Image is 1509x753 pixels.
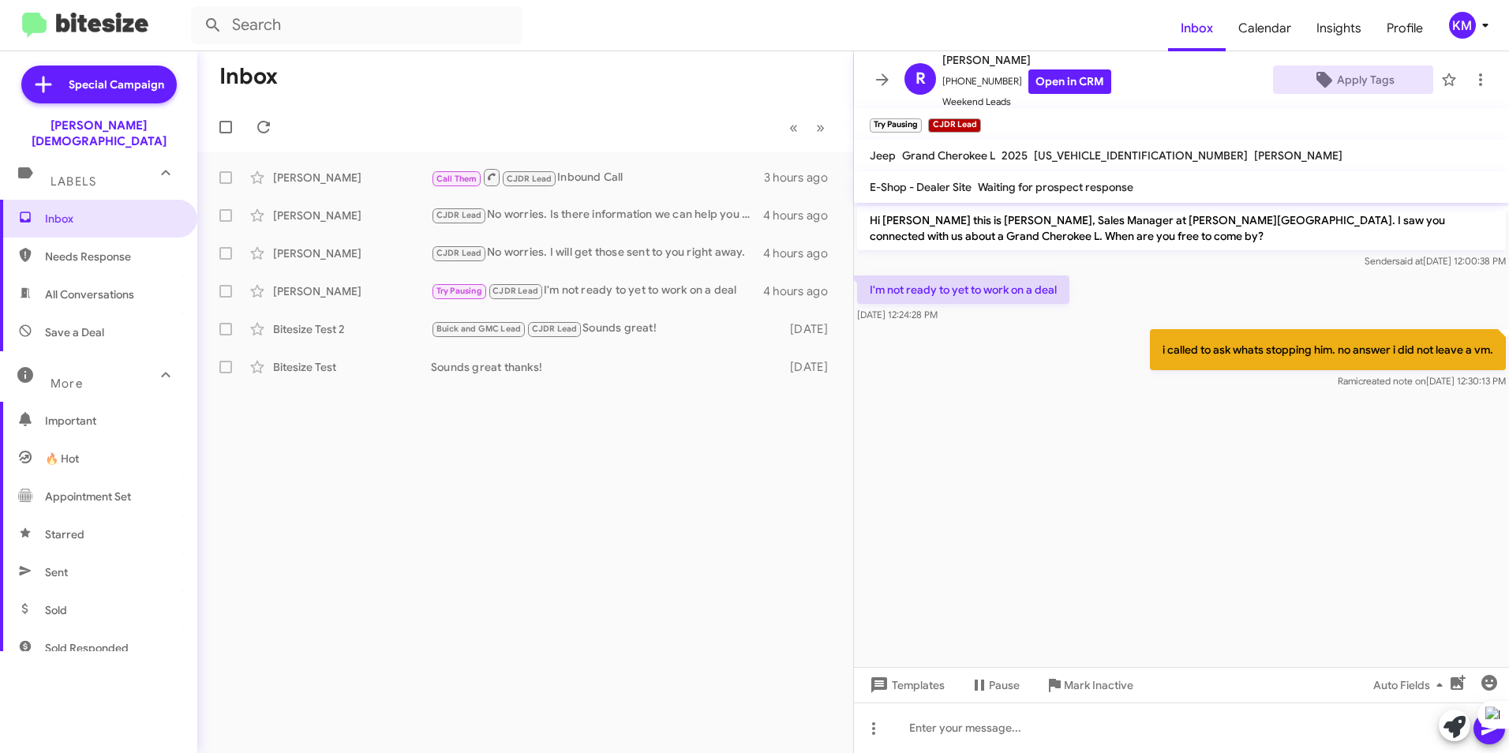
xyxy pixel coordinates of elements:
[1002,148,1028,163] span: 2025
[436,324,522,334] span: Buick and GMC Lead
[1361,671,1462,699] button: Auto Fields
[45,324,104,340] span: Save a Deal
[870,148,896,163] span: Jeep
[1365,255,1506,267] span: Sender [DATE] 12:00:38 PM
[507,174,552,184] span: CJDR Lead
[916,66,926,92] span: R
[789,118,798,137] span: «
[69,77,164,92] span: Special Campaign
[867,671,945,699] span: Templates
[857,275,1069,304] p: I'm not ready to yet to work on a deal
[807,111,834,144] button: Next
[781,111,834,144] nav: Page navigation example
[1304,6,1374,51] a: Insights
[902,148,995,163] span: Grand Cherokee L
[854,671,957,699] button: Templates
[1150,329,1506,370] p: i called to ask whats stopping him. no answer i did not leave a vm.
[857,206,1506,250] p: Hi [PERSON_NAME] this is [PERSON_NAME], Sales Manager at [PERSON_NAME][GEOGRAPHIC_DATA]. I saw yo...
[51,174,96,189] span: Labels
[763,283,841,299] div: 4 hours ago
[532,324,578,334] span: CJDR Lead
[1032,671,1146,699] button: Mark Inactive
[51,376,83,391] span: More
[1374,6,1436,51] a: Profile
[191,6,522,44] input: Search
[1337,66,1395,94] span: Apply Tags
[273,170,431,185] div: [PERSON_NAME]
[764,170,841,185] div: 3 hours ago
[45,602,67,618] span: Sold
[273,208,431,223] div: [PERSON_NAME]
[1373,671,1449,699] span: Auto Fields
[870,118,922,133] small: Try Pausing
[431,320,783,338] div: Sounds great!
[1395,255,1423,267] span: said at
[942,94,1111,110] span: Weekend Leads
[783,321,841,337] div: [DATE]
[1338,375,1506,387] span: Rami [DATE] 12:30:13 PM
[273,321,431,337] div: Bitesize Test 2
[431,167,764,187] div: Inbound Call
[1449,12,1476,39] div: KM
[273,245,431,261] div: [PERSON_NAME]
[1273,66,1433,94] button: Apply Tags
[436,286,482,296] span: Try Pausing
[45,249,179,264] span: Needs Response
[978,180,1133,194] span: Waiting for prospect response
[45,287,134,302] span: All Conversations
[436,210,482,220] span: CJDR Lead
[45,640,129,656] span: Sold Responded
[1168,6,1226,51] a: Inbox
[942,69,1111,94] span: [PHONE_NUMBER]
[1028,69,1111,94] a: Open in CRM
[783,359,841,375] div: [DATE]
[816,118,825,137] span: »
[928,118,980,133] small: CJDR Lead
[436,248,482,258] span: CJDR Lead
[219,64,278,89] h1: Inbox
[431,206,763,224] div: No worries. Is there information we can help you with?
[45,451,79,466] span: 🔥 Hot
[780,111,807,144] button: Previous
[1226,6,1304,51] a: Calendar
[763,245,841,261] div: 4 hours ago
[431,244,763,262] div: No worries. I will get those sent to you right away.
[273,359,431,375] div: Bitesize Test
[1064,671,1133,699] span: Mark Inactive
[431,282,763,300] div: I'm not ready to yet to work on a deal
[857,309,938,320] span: [DATE] 12:24:28 PM
[45,526,84,542] span: Starred
[989,671,1020,699] span: Pause
[492,286,538,296] span: CJDR Lead
[942,51,1111,69] span: [PERSON_NAME]
[436,174,477,184] span: Call Them
[1436,12,1492,39] button: KM
[431,359,783,375] div: Sounds great thanks!
[45,564,68,580] span: Sent
[1254,148,1342,163] span: [PERSON_NAME]
[870,180,972,194] span: E-Shop - Dealer Site
[1358,375,1426,387] span: created note on
[45,489,131,504] span: Appointment Set
[273,283,431,299] div: [PERSON_NAME]
[45,211,179,227] span: Inbox
[1034,148,1248,163] span: [US_VEHICLE_IDENTIFICATION_NUMBER]
[45,413,179,429] span: Important
[21,66,177,103] a: Special Campaign
[957,671,1032,699] button: Pause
